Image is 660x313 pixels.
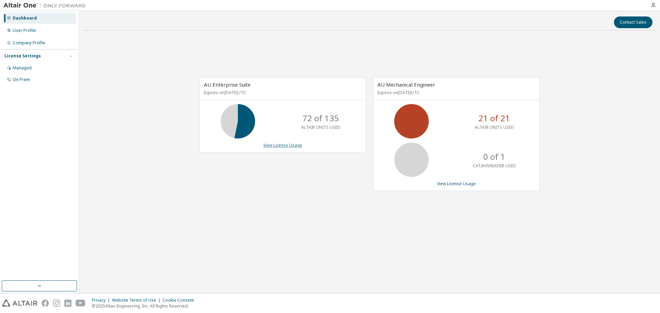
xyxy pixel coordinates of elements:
div: Managed [13,65,32,71]
p: Expires on [DATE] UTC [204,90,360,96]
img: linkedin.svg [64,300,71,307]
div: User Profile [13,28,36,33]
img: Altair One [3,2,89,9]
p: ALTAIR UNITS USED [475,124,514,130]
p: ALTAIR UNITS USED [301,124,340,130]
span: AU Enterprise Suite [204,81,251,88]
p: 72 of 135 [302,112,339,124]
p: © 2025 Altair Engineering, Inc. All Rights Reserved. [92,303,198,309]
img: facebook.svg [42,300,49,307]
div: Company Profile [13,40,45,46]
a: View License Usage [263,142,302,148]
p: Expires on [DATE] UTC [377,90,533,96]
div: Dashboard [13,15,37,21]
button: Contact Sales [614,16,652,28]
img: youtube.svg [76,300,86,307]
span: AU Mechanical Engineer [377,81,435,88]
div: License Settings [4,53,41,59]
div: Website Terms of Use [112,298,163,303]
div: Cookie Consent [163,298,198,303]
img: instagram.svg [53,300,60,307]
p: CATIAV5READER USED [473,163,516,169]
div: On Prem [13,77,30,82]
p: 0 of 1 [483,151,505,163]
p: 21 of 21 [478,112,510,124]
div: Privacy [92,298,112,303]
img: altair_logo.svg [2,300,37,307]
a: View License Usage [437,181,476,187]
